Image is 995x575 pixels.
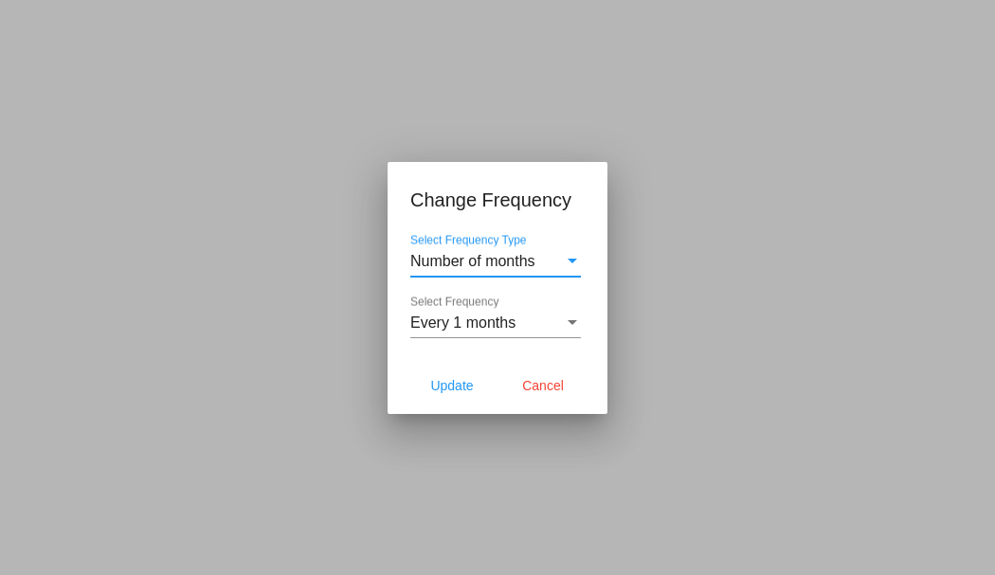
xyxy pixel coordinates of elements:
[410,253,535,269] span: Number of months
[410,368,494,403] button: Update
[410,185,585,215] h1: Change Frequency
[410,314,516,331] span: Every 1 months
[501,368,585,403] button: Cancel
[430,378,473,393] span: Update
[522,378,564,393] span: Cancel
[410,314,581,332] mat-select: Select Frequency
[410,253,581,270] mat-select: Select Frequency Type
